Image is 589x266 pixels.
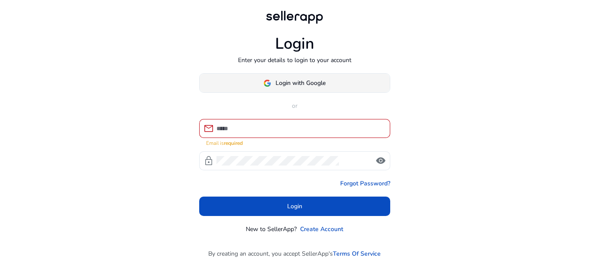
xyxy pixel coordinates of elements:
h1: Login [275,34,314,53]
a: Create Account [300,225,343,234]
strong: required [224,140,243,147]
img: google-logo.svg [263,79,271,87]
p: Enter your details to login to your account [238,56,351,65]
p: or [199,101,390,110]
span: visibility [376,156,386,166]
button: Login with Google [199,73,390,93]
span: Login with Google [276,78,326,88]
p: New to SellerApp? [246,225,297,234]
span: Login [287,202,302,211]
a: Terms Of Service [333,249,381,258]
span: lock [204,156,214,166]
button: Login [199,197,390,216]
span: mail [204,123,214,134]
mat-error: Email is [206,138,383,147]
a: Forgot Password? [340,179,390,188]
